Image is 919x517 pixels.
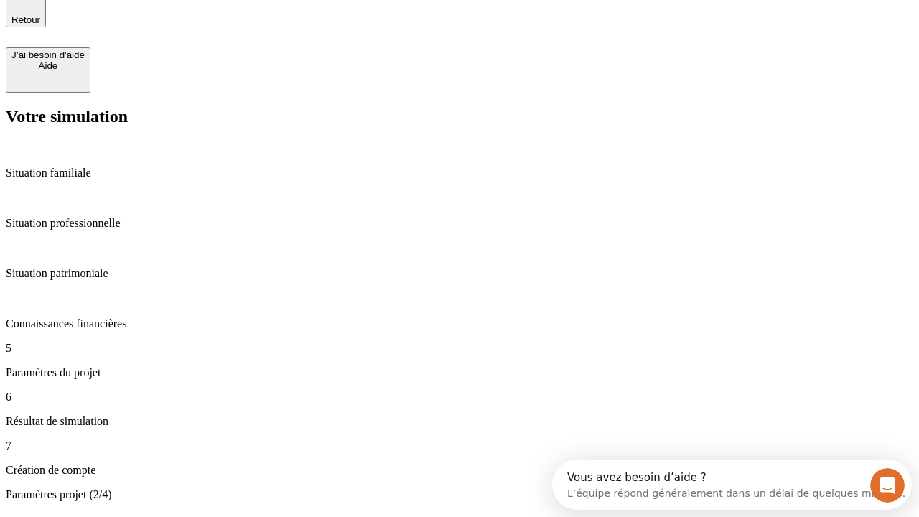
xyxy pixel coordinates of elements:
div: L’équipe répond généralement dans un délai de quelques minutes. [15,24,353,39]
p: Création de compte [6,464,913,477]
p: Paramètres du projet [6,366,913,379]
button: J’ai besoin d'aideAide [6,47,90,93]
p: 7 [6,439,913,452]
div: Vous avez besoin d’aide ? [15,12,353,24]
div: Aide [11,60,85,71]
p: Connaissances financières [6,317,913,330]
p: 5 [6,342,913,355]
iframe: Intercom live chat discovery launcher [552,460,912,510]
p: Situation familiale [6,167,913,180]
p: Situation professionnelle [6,217,913,230]
div: Ouvrir le Messenger Intercom [6,6,396,45]
span: Retour [11,14,40,25]
iframe: Intercom live chat [870,468,905,503]
div: J’ai besoin d'aide [11,50,85,60]
p: Paramètres projet (2/4) [6,488,913,501]
h2: Votre simulation [6,107,913,126]
p: 6 [6,391,913,404]
p: Situation patrimoniale [6,267,913,280]
p: Résultat de simulation [6,415,913,428]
